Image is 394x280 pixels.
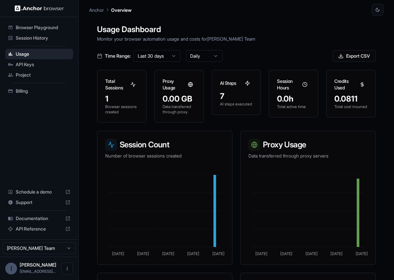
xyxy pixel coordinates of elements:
[5,33,73,43] div: Session History
[5,59,73,70] div: API Keys
[16,72,70,78] span: Project
[16,189,63,195] span: Schedule a demo
[220,102,253,107] p: AI steps executed
[112,251,124,256] tspan: [DATE]
[105,139,224,151] h3: Session Count
[5,263,17,274] div: I
[97,24,376,35] h1: Usage Dashboard
[220,80,236,86] h3: AI Steps
[305,251,318,256] tspan: [DATE]
[356,251,368,256] tspan: [DATE]
[89,7,104,13] p: Anchor
[20,269,56,274] span: ianerard@gmail.com
[105,104,138,115] p: Browser sessions created
[163,104,196,115] p: Data transferred through proxy
[16,24,70,31] span: Browser Playground
[15,5,64,11] img: Anchor Logo
[334,94,367,104] div: 0.0811
[16,199,63,206] span: Support
[105,53,131,59] span: Time Range:
[16,61,70,68] span: API Keys
[280,251,292,256] tspan: [DATE]
[16,88,70,94] span: Billing
[334,104,367,109] p: Total cost incurred
[163,78,185,91] h3: Proxy Usage
[277,104,310,109] p: Total active time
[105,94,138,104] div: 1
[97,35,376,42] p: Monitor your browser automation usage and costs for [PERSON_NAME] Team
[16,215,63,222] span: Documentation
[16,226,63,232] span: API Reference
[5,49,73,59] div: Usage
[212,251,225,256] tspan: [DATE]
[16,35,70,41] span: Session History
[20,262,56,268] span: Ian Erard
[5,22,73,33] div: Browser Playground
[16,51,70,57] span: Usage
[220,91,253,102] div: 7
[5,70,73,80] div: Project
[333,50,376,62] button: Export CSV
[187,251,199,256] tspan: [DATE]
[163,94,196,104] div: 0.00 GB
[61,263,73,274] button: Open menu
[105,78,128,91] h3: Total Sessions
[5,224,73,234] div: API Reference
[111,7,131,13] p: Overview
[5,197,73,208] div: Support
[89,6,131,13] nav: breadcrumb
[277,94,310,104] div: 0.0h
[248,153,367,159] p: Data transferred through proxy servers
[255,251,267,256] tspan: [DATE]
[5,213,73,224] div: Documentation
[277,78,300,91] h3: Session Hours
[137,251,149,256] tspan: [DATE]
[5,86,73,96] div: Billing
[334,78,357,91] h3: Credits Used
[5,187,73,197] div: Schedule a demo
[248,139,367,151] h3: Proxy Usage
[162,251,174,256] tspan: [DATE]
[330,251,343,256] tspan: [DATE]
[105,153,224,159] p: Number of browser sessions created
